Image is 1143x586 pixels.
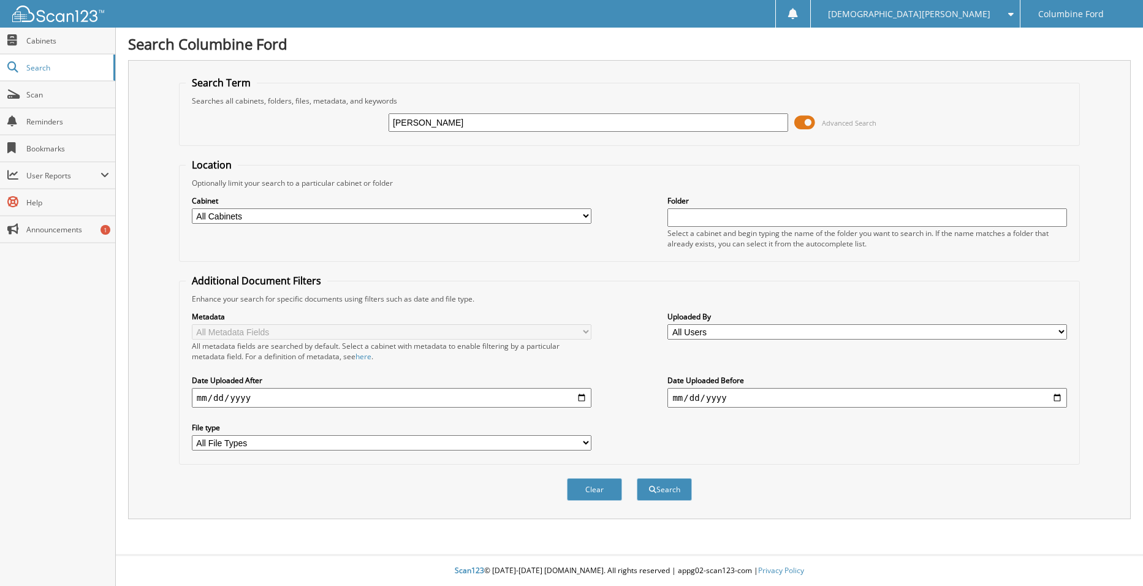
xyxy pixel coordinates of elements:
[101,225,110,235] div: 1
[567,478,622,501] button: Clear
[192,422,591,433] label: File type
[192,388,591,408] input: start
[186,274,327,287] legend: Additional Document Filters
[186,96,1073,106] div: Searches all cabinets, folders, files, metadata, and keywords
[667,375,1067,386] label: Date Uploaded Before
[26,224,109,235] span: Announcements
[26,143,109,154] span: Bookmarks
[26,89,109,100] span: Scan
[192,196,591,206] label: Cabinet
[822,118,876,127] span: Advanced Search
[192,311,591,322] label: Metadata
[186,178,1073,188] div: Optionally limit your search to a particular cabinet or folder
[26,116,109,127] span: Reminders
[637,478,692,501] button: Search
[667,228,1067,249] div: Select a cabinet and begin typing the name of the folder you want to search in. If the name match...
[1038,10,1104,18] span: Columbine Ford
[455,565,484,576] span: Scan123
[26,36,109,46] span: Cabinets
[186,158,238,172] legend: Location
[667,196,1067,206] label: Folder
[192,341,591,362] div: All metadata fields are searched by default. Select a cabinet with metadata to enable filtering b...
[828,10,990,18] span: [DEMOGRAPHIC_DATA][PERSON_NAME]
[192,375,591,386] label: Date Uploaded After
[26,170,101,181] span: User Reports
[26,63,107,73] span: Search
[758,565,804,576] a: Privacy Policy
[186,294,1073,304] div: Enhance your search for specific documents using filters such as date and file type.
[355,351,371,362] a: here
[116,556,1143,586] div: © [DATE]-[DATE] [DOMAIN_NAME]. All rights reserved | appg02-scan123-com |
[128,34,1131,54] h1: Search Columbine Ford
[186,76,257,89] legend: Search Term
[667,388,1067,408] input: end
[12,6,104,22] img: scan123-logo-white.svg
[667,311,1067,322] label: Uploaded By
[26,197,109,208] span: Help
